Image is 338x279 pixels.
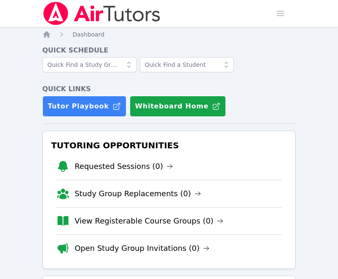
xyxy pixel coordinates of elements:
[42,84,296,94] h4: Quick Links
[73,31,105,38] span: Dashboard
[42,30,296,39] nav: Breadcrumb
[42,2,161,25] img: Air Tutors
[130,96,226,117] button: Whiteboard Home
[42,45,296,55] h4: Quick Schedule
[75,242,210,254] a: Open Study Group Invitations (0)
[75,215,224,227] a: View Registerable Course Groups (0)
[50,138,289,153] h3: Tutoring Opportunities
[140,57,234,72] input: Quick Find a Student
[75,161,173,172] a: Requested Sessions (0)
[75,188,201,200] a: Study Group Replacements (0)
[42,96,126,117] a: Tutor Playbook
[73,30,105,39] a: Dashboard
[42,57,136,72] input: Quick Find a Study Group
